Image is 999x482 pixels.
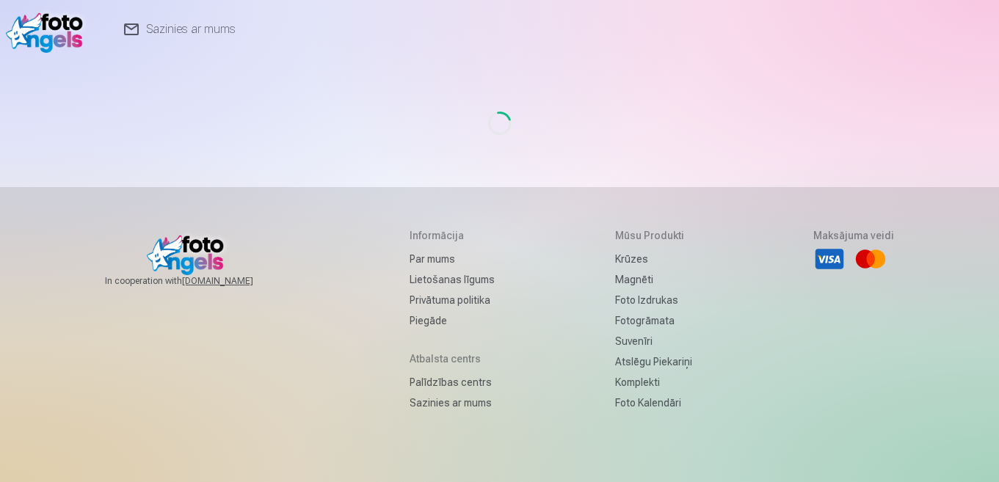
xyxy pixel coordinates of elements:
a: Foto izdrukas [615,290,692,310]
a: Fotogrāmata [615,310,692,331]
a: Magnēti [615,269,692,290]
h5: Mūsu produkti [615,228,692,243]
a: Lietošanas līgums [410,269,495,290]
span: In cooperation with [105,275,288,287]
a: Krūzes [615,249,692,269]
a: Par mums [410,249,495,269]
img: /v1 [6,6,90,53]
a: Suvenīri [615,331,692,351]
a: Palīdzības centrs [410,372,495,392]
li: Mastercard [854,243,887,275]
a: Foto kalendāri [615,392,692,413]
a: [DOMAIN_NAME] [182,275,288,287]
a: Atslēgu piekariņi [615,351,692,372]
h5: Atbalsta centrs [410,351,495,366]
a: Sazinies ar mums [410,392,495,413]
a: Piegāde [410,310,495,331]
a: Komplekti [615,372,692,392]
h5: Maksājuma veidi [813,228,894,243]
h5: Informācija [410,228,495,243]
a: Privātuma politika [410,290,495,310]
li: Visa [813,243,846,275]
